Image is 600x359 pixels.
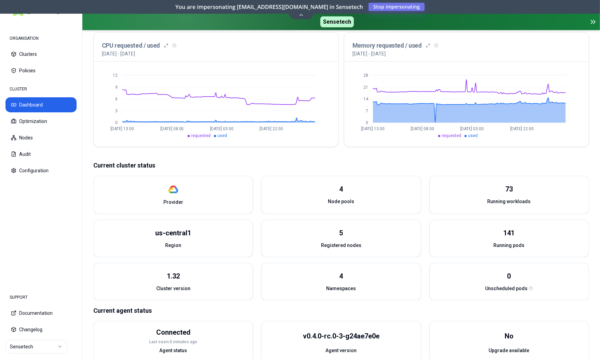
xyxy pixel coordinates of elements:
[510,127,534,132] tspan: [DATE] 22:00
[115,97,118,101] tspan: 6
[93,161,589,170] p: Current cluster status
[366,109,368,113] tspan: 7
[363,85,368,90] tspan: 21
[339,228,343,238] div: 5
[155,228,191,238] div: us-central1
[115,109,118,113] tspan: 3
[159,347,187,354] span: Agent status
[488,198,531,205] span: Running workloads
[321,242,361,249] span: Registered nodes
[259,127,283,132] tspan: [DATE] 22:00
[411,127,435,132] tspan: [DATE] 08:00
[5,63,77,78] button: Policies
[504,228,515,238] div: 141
[5,82,77,96] div: CLUSTER
[339,184,343,194] div: 4
[93,306,589,315] p: Current agent status
[111,127,134,132] tspan: [DATE] 13:00
[191,133,211,138] span: requested
[352,41,422,50] h3: Memory requested / used
[320,16,354,27] span: Sensetech
[361,127,385,132] tspan: [DATE] 13:00
[339,271,343,281] div: 4
[328,198,354,205] span: Node pools
[210,127,234,132] tspan: [DATE] 03:00
[102,41,160,50] h3: CPU requested / used
[363,97,369,101] tspan: 14
[494,242,525,249] span: Running pods
[102,50,135,57] p: [DATE] - [DATE]
[5,147,77,162] button: Audit
[217,133,227,138] span: used
[156,285,190,292] span: Cluster version
[165,242,181,249] span: Region
[5,163,77,178] button: Configuration
[363,73,368,78] tspan: 28
[5,130,77,145] button: Nodes
[115,85,118,90] tspan: 9
[5,290,77,304] div: SUPPORT
[461,127,484,132] tspan: [DATE] 03:00
[160,127,184,132] tspan: [DATE] 08:00
[505,331,514,341] div: No
[326,285,356,292] span: Namespaces
[115,120,118,125] tspan: 0
[5,47,77,62] button: Clusters
[167,271,180,281] div: 1.32
[303,331,379,341] div: v0.4.0-rc.0-3-g24ae7e0e
[468,133,478,138] span: used
[366,120,368,125] tspan: 0
[325,347,357,354] span: Agent version
[163,199,183,206] span: Provider
[168,184,178,195] img: gcp
[113,73,118,78] tspan: 12
[149,339,197,345] div: Last seen: 5 minutes ago
[505,184,513,194] div: 73
[485,285,528,292] span: Unscheduled pods
[5,322,77,337] button: Changelog
[5,114,77,129] button: Optimization
[5,306,77,321] button: Documentation
[489,347,530,354] span: Upgrade available
[156,327,190,337] div: Connected
[352,50,386,57] p: [DATE] - [DATE]
[5,97,77,112] button: Dashboard
[442,133,461,138] span: requested
[507,271,511,281] div: 0
[5,32,77,45] div: ORGANISATION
